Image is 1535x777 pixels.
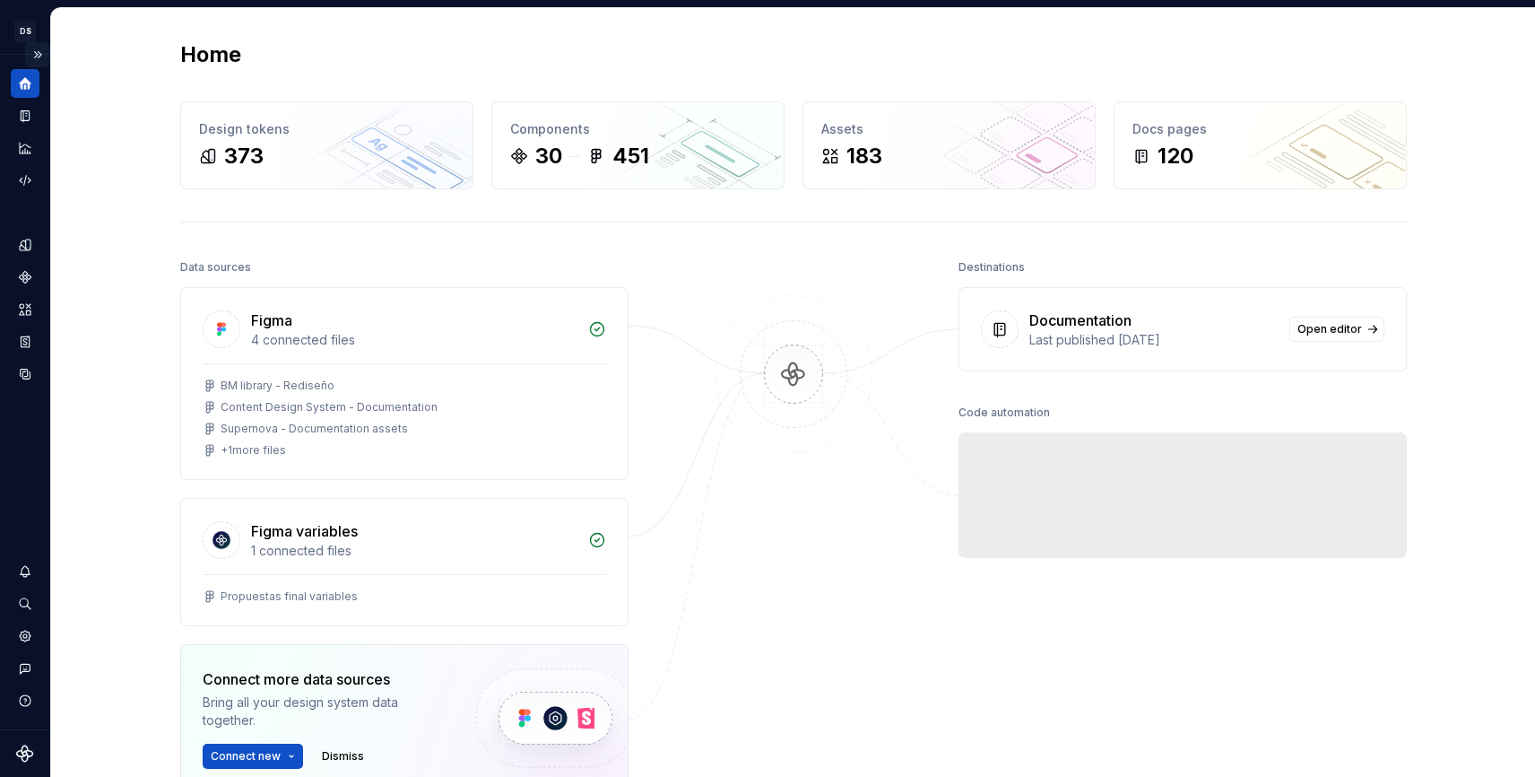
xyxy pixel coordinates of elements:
a: Components [11,263,39,292]
div: Assets [821,120,1077,138]
button: Notifications [11,557,39,586]
button: DS [4,12,47,50]
button: Connect new [203,744,303,769]
div: Destinations [958,255,1025,280]
a: Code automation [11,166,39,195]
a: Documentation [11,101,39,130]
div: Docs pages [1132,120,1388,138]
button: Search ⌘K [11,589,39,618]
div: 451 [612,142,649,170]
a: Settings [11,622,39,650]
div: Bring all your design system data together. [203,694,445,729]
div: DS [14,21,36,42]
button: Contact support [11,654,39,683]
div: Figma [251,310,292,331]
div: Figma variables [251,520,358,542]
div: 30 [535,142,562,170]
a: Analytics [11,134,39,162]
a: Design tokens373 [180,101,473,189]
button: Dismiss [314,744,372,769]
div: Connect more data sources [203,668,445,690]
div: 1 connected files [251,542,577,560]
a: Docs pages120 [1114,101,1407,189]
div: Code automation [958,400,1050,425]
a: Figma variables1 connected filesPropuestas final variables [180,498,629,626]
a: Data sources [11,360,39,388]
span: Open editor [1297,322,1362,336]
div: BM library - Rediseño [221,379,334,393]
h2: Home [180,40,241,69]
div: Data sources [180,255,251,280]
div: + 1 more files [221,443,286,458]
div: Supernova - Documentation assets [221,422,408,436]
span: Connect new [211,749,281,764]
div: Content Design System - Documentation [221,400,438,415]
svg: Supernova Logo [16,745,34,763]
div: 120 [1158,142,1193,170]
div: Propuestas final variables [221,589,358,604]
a: Storybook stories [11,327,39,356]
span: Dismiss [322,749,364,764]
div: Last published [DATE] [1029,331,1279,349]
div: 183 [846,142,882,170]
a: Assets183 [802,101,1096,189]
a: Figma4 connected filesBM library - RediseñoContent Design System - DocumentationSupernova - Docum... [180,287,629,480]
div: Components [510,120,766,138]
div: 373 [224,142,264,170]
button: Expand sidebar [25,42,50,67]
a: Components30451 [491,101,785,189]
a: Assets [11,295,39,324]
div: 4 connected files [251,331,577,349]
a: Home [11,69,39,98]
div: Design tokens [199,120,455,138]
a: Open editor [1289,317,1384,342]
div: Documentation [1029,310,1132,331]
a: Design tokens [11,231,39,259]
